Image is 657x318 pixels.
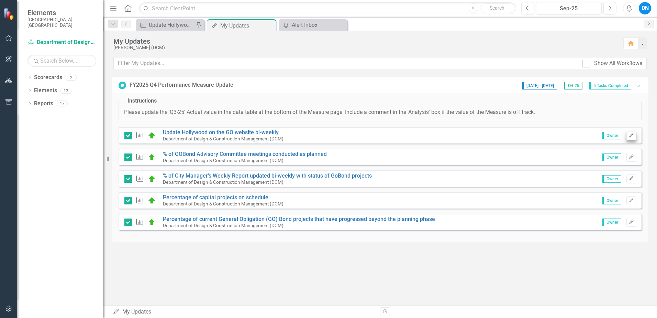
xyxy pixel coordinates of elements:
a: Reports [34,100,53,108]
a: Update Hollywood on the GO website bi-weekly [163,129,279,136]
div: Show All Workflows [594,60,642,67]
p: Please update the 'Q3-25' Actual value in the data table at the bottom of the Measure page. Inclu... [124,108,636,116]
img: On Track (80% or higher) [148,131,156,140]
a: % of City Manager's Weekly Report updated bi-weekly with status of GoBond projects [163,172,372,179]
a: Alert Inbox [280,21,346,29]
span: [DATE] - [DATE] [522,82,557,89]
div: 2 [66,75,77,81]
a: % of GOBond Advisory Committee meetings conducted as planned [163,151,327,157]
img: ClearPoint Strategy [3,8,15,20]
img: On Track (80% or higher) [148,153,156,161]
legend: Instructions [124,97,160,105]
input: Filter My Updates... [113,57,578,70]
span: Elements [27,9,96,17]
span: Owner [602,197,621,204]
div: FY2025 Q4 Performance Measure Update [130,81,233,89]
div: Sep-25 [538,4,599,13]
div: 17 [57,101,68,107]
span: Search [490,5,504,11]
span: Owner [602,175,621,183]
button: Search [480,3,514,13]
img: On Track (80% or higher) [148,197,156,205]
input: Search ClearPoint... [139,2,516,14]
span: Owner [602,153,621,161]
a: Scorecards [34,74,62,82]
input: Search Below... [27,55,96,67]
div: Update Hollywood on the GO website bi-weekly [149,21,194,29]
div: My Updates [113,38,616,45]
a: Elements [34,87,57,95]
div: Alert Inbox [292,21,346,29]
small: Department of Design & Construction Management (DCM) [163,223,283,228]
img: On Track (80% or higher) [148,218,156,226]
span: Q4-25 [564,82,582,89]
a: Percentage of capital projects on schedule [163,194,268,201]
div: [PERSON_NAME] (DCM) [113,45,616,50]
a: Department of Design & Construction Management (DCM) [27,39,96,46]
img: On Track (80% or higher) [148,175,156,183]
div: My Updates [220,21,274,30]
span: Owner [602,219,621,226]
div: 13 [60,88,71,94]
span: Owner [602,132,621,139]
small: Department of Design & Construction Management (DCM) [163,179,283,185]
button: DN [639,2,651,14]
small: Department of Design & Construction Management (DCM) [163,136,283,141]
div: My Updates [113,308,375,316]
button: Sep-25 [536,2,602,14]
span: 5 Tasks Completed [589,82,631,89]
a: Percentage of current General Obligation (GO) Bond projects that have progressed beyond the plann... [163,216,435,222]
small: [GEOGRAPHIC_DATA], [GEOGRAPHIC_DATA] [27,17,96,28]
a: Update Hollywood on the GO website bi-weekly [137,21,194,29]
small: Department of Design & Construction Management (DCM) [163,201,283,206]
small: Department of Design & Construction Management (DCM) [163,158,283,163]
